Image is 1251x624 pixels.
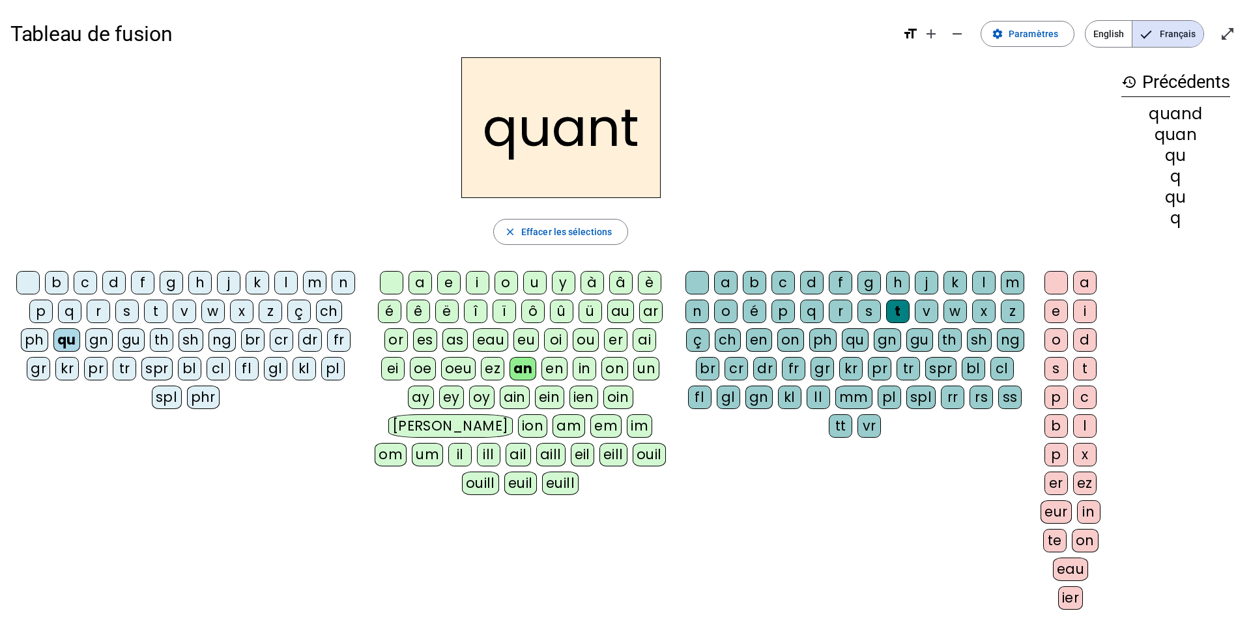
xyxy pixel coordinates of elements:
div: p [771,300,795,323]
div: ll [807,386,830,409]
button: Diminuer la taille de la police [944,21,970,47]
div: euill [542,472,579,495]
div: w [201,300,225,323]
mat-icon: format_size [902,26,918,42]
div: cr [270,328,293,352]
button: Effacer les sélections [493,219,628,245]
div: tr [897,357,920,380]
div: il [448,443,472,466]
div: f [829,271,852,294]
div: th [938,328,962,352]
div: gu [906,328,933,352]
div: sh [179,328,203,352]
div: ey [439,386,464,409]
div: un [633,357,659,380]
span: Français [1132,21,1203,47]
div: tr [113,357,136,380]
div: te [1043,529,1067,552]
div: b [45,271,68,294]
div: vr [857,414,881,438]
div: um [412,443,443,466]
div: ü [579,300,602,323]
div: dr [753,357,777,380]
div: ouil [633,443,666,466]
div: x [972,300,996,323]
div: g [857,271,881,294]
div: om [375,443,407,466]
mat-icon: add [923,26,939,42]
div: phr [187,386,220,409]
div: qu [53,328,80,352]
div: ai [633,328,656,352]
mat-icon: settings [992,28,1003,40]
div: i [466,271,489,294]
div: rs [970,386,993,409]
div: eil [571,443,595,466]
div: on [1072,529,1099,552]
div: s [115,300,139,323]
div: ch [316,300,342,323]
div: er [604,328,627,352]
div: en [746,328,772,352]
div: l [274,271,298,294]
div: à [581,271,604,294]
button: Entrer en plein écran [1215,21,1241,47]
div: d [1073,328,1097,352]
div: pl [321,357,345,380]
div: an [510,357,536,380]
div: quand [1121,106,1230,122]
div: spl [152,386,182,409]
div: bl [178,357,201,380]
div: oi [544,328,568,352]
div: ain [500,386,530,409]
div: j [217,271,240,294]
div: h [188,271,212,294]
div: e [1044,300,1068,323]
div: p [29,300,53,323]
div: ë [435,300,459,323]
div: qu [842,328,869,352]
div: ill [477,443,500,466]
div: c [74,271,97,294]
div: tt [829,414,852,438]
div: gu [118,328,145,352]
div: n [332,271,355,294]
div: on [777,328,804,352]
div: pl [878,386,901,409]
div: ph [809,328,837,352]
div: w [943,300,967,323]
div: ien [569,386,599,409]
div: q [58,300,81,323]
div: fr [782,357,805,380]
div: m [1001,271,1024,294]
div: on [601,357,628,380]
div: eau [1053,558,1089,581]
div: s [857,300,881,323]
div: v [173,300,196,323]
div: f [131,271,154,294]
div: em [590,414,622,438]
div: kr [55,357,79,380]
div: ch [715,328,741,352]
div: o [1044,328,1068,352]
div: b [1044,414,1068,438]
div: oy [469,386,495,409]
div: mm [835,386,872,409]
div: en [541,357,568,380]
div: ez [481,357,504,380]
div: ion [518,414,548,438]
div: û [550,300,573,323]
div: è [638,271,661,294]
div: oin [603,386,633,409]
div: n [685,300,709,323]
button: Paramètres [981,21,1074,47]
div: ei [381,357,405,380]
div: th [150,328,173,352]
div: x [1073,443,1097,466]
div: ê [407,300,430,323]
div: gl [717,386,740,409]
div: ç [686,328,710,352]
div: am [553,414,585,438]
div: as [442,328,468,352]
div: t [886,300,910,323]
